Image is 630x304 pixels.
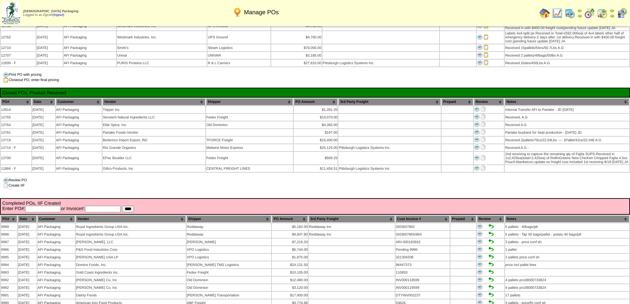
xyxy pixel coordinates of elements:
[37,284,75,291] td: AFI Packaging
[505,31,629,44] td: Labels 4x4-split po Received in Total=(592,000ea) of 4x4 labels other half of emergency delivery-...
[294,123,337,127] div: $4,365.00
[1,60,36,66] td: 12699 - F
[232,7,243,18] img: po.png
[396,239,450,245] td: ARI-000183932
[338,165,441,172] td: Pittsburgh Logistics Systems Inc.
[272,278,308,282] div: $12,480.00
[488,224,494,229] img: Set to Handled
[187,261,272,268] td: [PERSON_NAME] TMS Logistics
[206,98,293,106] th: Shipper
[103,129,205,136] td: Partake Foods-Vendor
[76,246,186,253] td: P&G Food Industries Corp
[76,215,186,223] th: Vendor
[396,231,450,238] td: SI03007865/864
[76,277,186,283] td: [PERSON_NAME] Co, Inc
[37,246,75,253] td: AFI Packaging
[1,44,36,51] td: 12710
[37,223,75,230] td: AFI Packaging
[505,284,629,291] td: 4 pallets pro38000733824
[505,246,629,253] td: 1 pallet
[441,98,473,106] th: Prepaid
[187,231,272,238] td: Reddaway
[103,165,205,172] td: Gillco Products, Inc
[474,155,480,160] img: Print
[272,293,308,297] div: $17,400.00
[56,121,102,128] td: AFI Packaging
[207,44,271,51] td: Steam Logistics
[1,31,36,44] td: 12762
[32,165,55,172] td: [DATE]
[272,225,308,229] div: $5,182.00
[3,183,9,188] img: clone.gif
[3,72,9,77] img: print.gif
[36,52,63,59] td: [DATE]
[565,8,575,19] img: calendarprod.gif
[36,31,63,44] td: [DATE]
[32,114,55,121] td: [DATE]
[76,261,186,268] td: Domino Foods, Inc.
[206,114,293,121] td: Fedex Freight
[1,254,17,261] td: 9995
[187,292,272,299] td: [PERSON_NAME] Transportation
[396,284,450,291] td: INV000119599
[505,60,629,66] td: Received 2totes/450Lbs A.G
[1,152,31,164] td: 12700
[103,114,205,121] td: Sensient Natural Ingredients LLC
[2,2,20,24] img: zoroco-logo-small.webp
[474,165,480,171] img: Print
[117,31,207,44] td: Westmark Industries, Inc.
[1,231,17,238] td: 9998
[488,292,494,297] img: Set to Handled
[481,137,486,142] img: Create IIF
[1,137,31,144] td: 12719
[63,52,116,59] td: AFI Packaging
[187,215,272,223] th: Shipper
[1,284,17,291] td: 9992
[76,254,186,261] td: [PERSON_NAME] USA LP
[207,60,271,66] td: R & L Carriers
[207,31,271,44] td: UPS Ground
[609,8,615,13] img: arrowleft.gif
[187,223,272,230] td: Reddaway
[396,215,450,223] th: Cust Invoice #
[309,223,395,230] td: Reddaway Inc
[396,261,450,268] td: 96447373
[474,129,480,135] img: Print
[474,137,480,142] img: Print
[18,292,37,299] td: [DATE]
[505,292,629,299] td: 17 pallets
[505,277,629,283] td: 4 pallets pro38000733824
[483,45,489,50] img: Close PO
[505,231,629,238] td: 5 pallets - Tap 50 bags/pallet - potato 40 bags/plt
[505,52,629,59] td: Received 2 pallets/49bags/50lbs A.G
[488,269,494,275] img: Set to Handled
[1,223,17,230] td: 9999
[206,165,293,172] td: CENTRAL FREIGHT LINES
[539,8,550,19] img: home.gif
[1,292,17,299] td: 9991
[294,131,337,135] div: $197.00
[56,165,102,172] td: AFI Packaging
[309,231,395,238] td: Reddaway Inc
[488,246,494,252] img: Set to Handled
[1,144,31,151] td: 12714 - F
[56,98,102,106] th: Customer
[505,98,629,106] th: Notes
[37,269,75,276] td: AFI Packaging
[309,215,395,223] th: 3rd Party Freight
[2,206,628,212] form: Enter PO#: or Invoice#:
[103,137,205,144] td: Bedemco Import Export, INC
[244,9,279,16] span: Manage POs
[477,231,483,237] img: Print
[338,98,441,106] th: 3rd Party Freight
[18,231,37,238] td: [DATE]
[1,261,17,268] td: 9994
[294,167,337,171] div: $11,456.51
[505,114,629,121] td: Received, A.G
[481,114,486,119] img: Create IIF
[505,144,629,151] td: Received A.G -
[597,8,608,19] img: calendarinout.gif
[483,52,489,58] img: Close PO
[481,155,486,160] img: Create IIF
[206,121,293,128] td: Old Dominion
